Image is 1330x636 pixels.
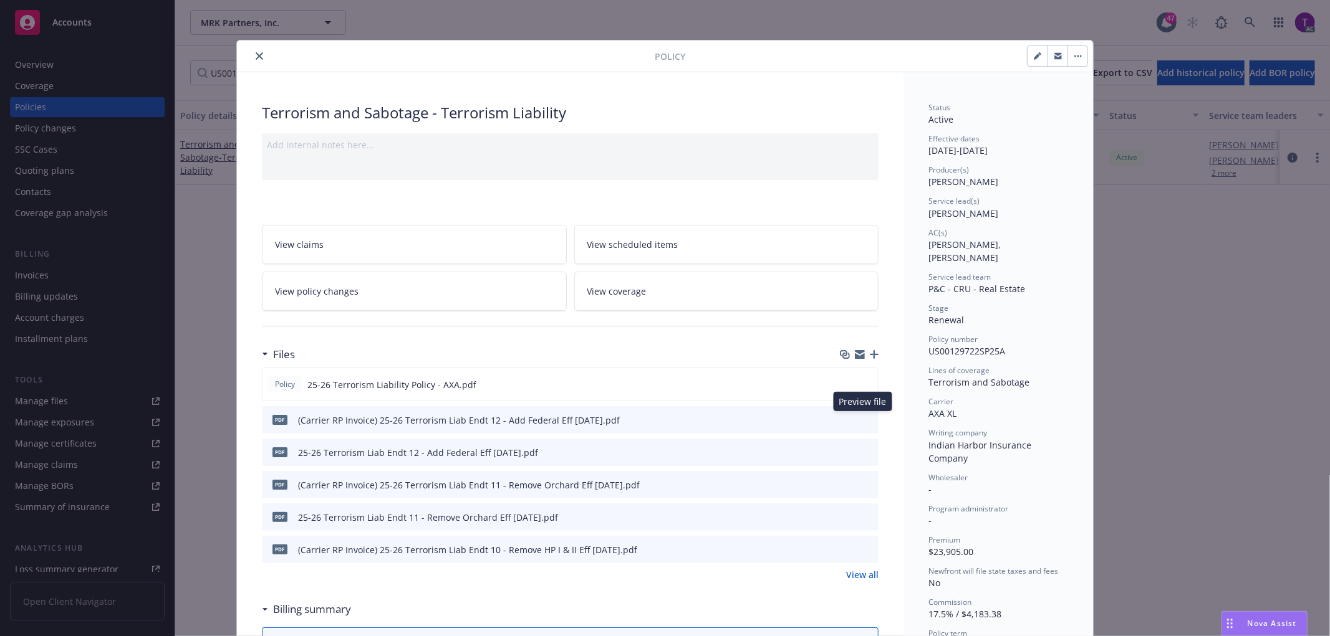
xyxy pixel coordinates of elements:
[928,133,980,144] span: Effective dates
[267,138,874,151] div: Add internal notes here...
[574,272,879,311] a: View coverage
[928,534,960,545] span: Premium
[860,414,874,427] button: preview file
[262,346,295,363] div: Files
[928,439,1034,464] span: Indian Harbor Insurance Company
[272,415,287,424] span: pdf
[842,478,852,491] button: download file
[272,379,297,390] span: Policy
[273,346,295,363] h3: Files
[298,446,538,459] div: 25-26 Terrorism Liab Endt 12 - Add Federal Eff [DATE].pdf
[655,50,685,63] span: Policy
[928,503,1008,514] span: Program administrator
[862,378,873,391] button: preview file
[928,283,1025,295] span: P&C - CRU - Real Estate
[928,334,978,344] span: Policy number
[1248,618,1297,629] span: Nova Assist
[928,164,969,175] span: Producer(s)
[262,272,567,311] a: View policy changes
[307,378,476,391] span: 25-26 Terrorism Liability Policy - AXA.pdf
[928,566,1058,576] span: Newfront will file state taxes and fees
[928,303,948,313] span: Stage
[928,597,971,607] span: Commission
[842,446,852,459] button: download file
[928,546,973,558] span: $23,905.00
[252,49,267,64] button: close
[587,285,647,298] span: View coverage
[862,446,874,459] button: preview file
[574,225,879,264] a: View scheduled items
[928,577,940,589] span: No
[928,515,932,526] span: -
[928,608,1001,620] span: 17.5% / $4,183.38
[928,113,953,125] span: Active
[1222,612,1238,635] div: Drag to move
[272,447,287,457] span: pdf
[842,543,852,556] button: download file
[928,207,998,219] span: [PERSON_NAME]
[842,378,852,391] button: download file
[298,414,620,427] div: (Carrier RP Invoice) 25-26 Terrorism Liab Endt 12 - Add Federal Eff [DATE].pdf
[928,427,987,438] span: Writing company
[928,102,950,113] span: Status
[928,133,1068,157] div: [DATE] - [DATE]
[834,392,892,411] div: Preview file
[928,314,964,326] span: Renewal
[928,176,998,187] span: [PERSON_NAME]
[928,227,947,238] span: AC(s)
[928,239,1003,263] span: [PERSON_NAME], [PERSON_NAME]
[275,285,359,298] span: View policy changes
[862,511,874,524] button: preview file
[862,543,874,556] button: preview file
[928,483,932,495] span: -
[928,365,990,376] span: Lines of coverage
[862,478,874,491] button: preview file
[298,478,640,491] div: (Carrier RP Invoice) 25-26 Terrorism Liab Endt 11 - Remove Orchard Eff [DATE].pdf
[840,414,850,427] button: download file
[1222,611,1308,636] button: Nova Assist
[842,511,852,524] button: download file
[273,601,351,617] h3: Billing summary
[587,238,678,251] span: View scheduled items
[928,345,1005,357] span: US00129722SP25A
[262,601,351,617] div: Billing summary
[928,396,953,407] span: Carrier
[928,272,991,282] span: Service lead team
[928,196,980,206] span: Service lead(s)
[272,544,287,554] span: pdf
[846,568,879,581] a: View all
[275,238,324,251] span: View claims
[298,543,637,556] div: (Carrier RP Invoice) 25-26 Terrorism Liab Endt 10 - Remove HP I & II Eff [DATE].pdf
[928,376,1029,388] span: Terrorism and Sabotage
[262,102,879,123] div: Terrorism and Sabotage - Terrorism Liability
[262,225,567,264] a: View claims
[928,407,957,419] span: AXA XL
[272,512,287,521] span: pdf
[928,472,968,483] span: Wholesaler
[298,511,558,524] div: 25-26 Terrorism Liab Endt 11 - Remove Orchard Eff [DATE].pdf
[272,480,287,489] span: pdf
